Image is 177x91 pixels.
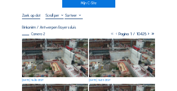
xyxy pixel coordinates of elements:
[22,25,76,29] div: Rinkoniën / Antwerpen Royerssluis
[22,13,40,18] input: Zoek op datum 󰅀
[89,39,155,77] img: image_53371188
[22,32,45,36] div: Camera 2
[22,79,44,81] div: [DATE] 16:30 CEST
[119,31,146,36] span: Pagina 1 / 10425
[89,79,111,81] div: [DATE] 16:25 CEST
[22,39,88,77] img: image_53371350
